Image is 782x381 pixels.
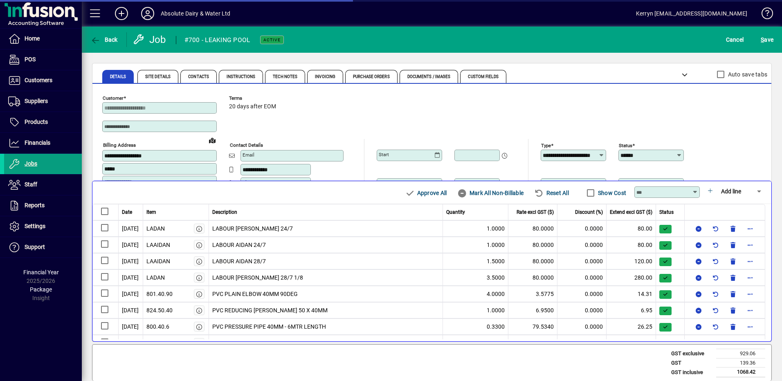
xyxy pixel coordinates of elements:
mat-label: Bin [543,180,549,186]
td: PVC PRESSURE PIPE 40MM - 6MTR LENGTH [209,318,443,335]
button: Add [108,6,135,21]
span: Date [122,208,132,216]
mat-label: Due [379,180,387,186]
td: LABOUR AIDAN 28/7 [209,253,443,269]
a: POS [4,49,82,70]
div: 824.50.40 [146,306,173,315]
td: 80.0000 [508,269,557,286]
button: Cancel [724,32,746,47]
td: [DATE] [119,237,143,253]
button: More options [744,271,757,284]
button: Mark All Non-Billable [454,186,527,200]
td: LABOUR [PERSON_NAME] 28/7 1/8 [209,269,443,286]
button: Approve All [402,186,450,200]
td: [DATE] [119,302,143,318]
span: Products [25,119,48,125]
div: #700 - LEAKING POOL [184,34,250,47]
span: Active [263,37,281,43]
span: Quantity [446,208,465,216]
td: [DATE] [119,335,143,351]
td: 120.00 [607,253,656,269]
span: Details [110,75,126,79]
td: 0.0000 [557,237,607,253]
button: Profile [135,6,161,21]
button: More options [744,287,757,300]
mat-label: Status [619,143,632,148]
td: 1068.42 [716,368,765,377]
a: Financials [4,133,82,153]
a: Support [4,237,82,258]
td: 929.06 [716,349,765,359]
a: Staff [4,175,82,195]
td: [DATE] [119,253,143,269]
span: 1.0000 [487,224,505,233]
span: Settings [25,223,45,229]
span: Extend excl GST ($) [610,208,652,216]
button: Reset All [531,186,572,200]
span: Custom Fields [468,75,498,79]
a: Settings [4,216,82,237]
td: GST inclusive [667,368,716,377]
span: 1.0000 [487,339,505,347]
button: More options [744,222,757,235]
td: GST [667,358,716,368]
mat-label: Type [541,143,551,148]
td: 80.0000 [508,237,557,253]
app-page-header-button: Back [82,32,127,47]
td: 0.0000 [557,220,607,237]
td: 80.00 [607,237,656,253]
button: More options [744,238,757,251]
span: 1.0000 [487,306,505,315]
button: More options [744,304,757,317]
td: LABOUR [PERSON_NAME] 24/7 [209,220,443,237]
span: Rate excl GST ($) [517,208,554,216]
span: 1.5000 [487,257,505,266]
mat-label: Phone [243,179,256,185]
td: 3.5775 [508,286,557,302]
td: LABOUR [PERSON_NAME] 4/8 [209,335,443,351]
td: 0.0000 [557,253,607,269]
div: LAAIDAN [146,241,170,249]
button: Back [88,32,120,47]
button: Save [759,32,775,47]
td: PVC REDUCING [PERSON_NAME] 50 X 40MM [209,302,443,318]
span: Mark All Non-Billable [457,186,524,199]
mat-label: Customer [103,95,124,101]
span: Instructions [227,75,255,79]
td: 0.0000 [557,302,607,318]
td: 0.0000 [557,286,607,302]
td: 80.00 [607,220,656,237]
span: 1.0000 [487,241,505,249]
mat-label: Assigned to [620,180,647,186]
td: 0.0000 [557,318,607,335]
a: Customers [4,70,82,91]
span: POS [25,56,36,63]
span: 0.3300 [487,323,505,331]
span: Suppliers [25,98,48,104]
span: Terms [229,96,278,101]
span: 20 days after EOM [229,103,276,110]
div: Kerryn [EMAIL_ADDRESS][DOMAIN_NAME] [636,7,747,20]
td: 6.9500 [508,302,557,318]
span: Reset All [534,186,569,199]
span: Status [659,208,674,216]
td: 14.31 [607,286,656,302]
button: More options [744,336,757,350]
span: Reports [25,202,45,208]
td: 6.95 [607,302,656,318]
span: Jobs [25,160,37,167]
span: Tech Notes [273,75,297,79]
span: S [761,36,764,43]
span: ave [761,33,773,46]
td: GST exclusive [667,349,716,359]
span: Cancel [726,33,744,46]
span: Financials [25,139,50,146]
label: Auto save tabs [726,70,768,78]
span: Contacts [188,75,209,79]
button: More options [744,255,757,268]
label: Show Cost [596,189,626,197]
span: Staff [25,181,37,188]
span: Site Details [145,75,171,79]
div: Job [133,33,168,46]
div: LADAN [146,339,165,347]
